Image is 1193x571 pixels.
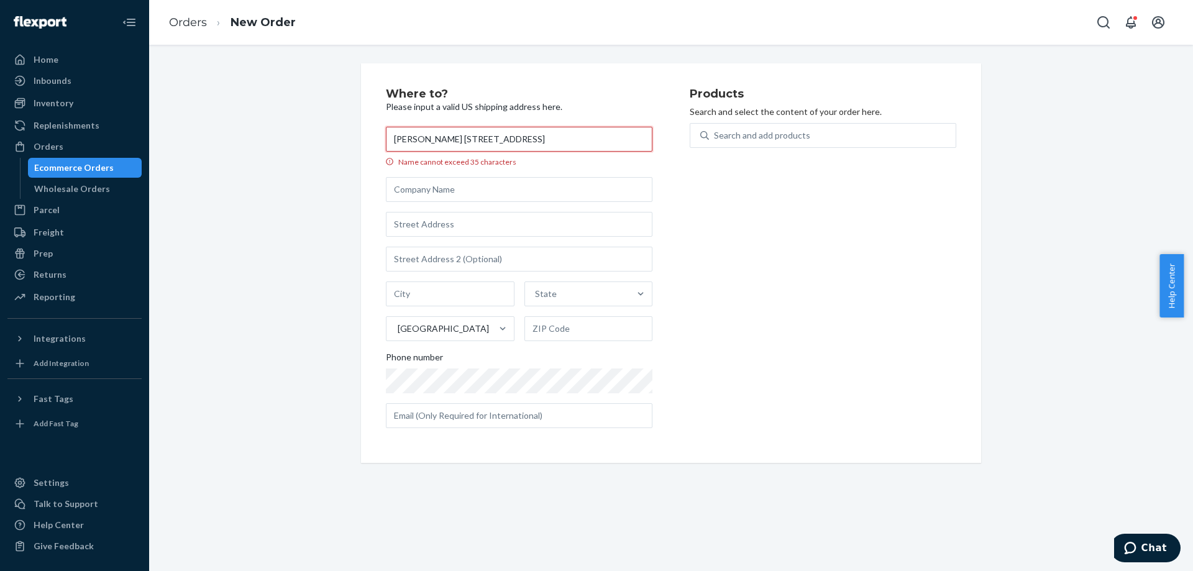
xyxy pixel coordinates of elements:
div: Wholesale Orders [34,183,110,195]
div: State [535,288,557,300]
input: ZIP Code [524,316,653,341]
div: Orders [34,140,63,153]
div: [GEOGRAPHIC_DATA] [398,322,489,335]
a: Add Integration [7,354,142,373]
div: Inventory [34,97,73,109]
p: Please input a valid US shipping address here. [386,101,652,113]
div: Replenishments [34,119,99,132]
div: Add Integration [34,358,89,368]
div: Ecommerce Orders [34,162,114,174]
button: Close Navigation [117,10,142,35]
span: Phone number [386,351,443,368]
a: Help Center [7,515,142,535]
input: Name cannot exceed 35 characters [386,127,652,152]
input: Street Address [386,212,652,237]
h2: Where to? [386,88,652,101]
a: Settings [7,473,142,493]
img: Flexport logo [14,16,66,29]
div: Integrations [34,332,86,345]
button: Fast Tags [7,389,142,409]
input: Company Name [386,177,652,202]
div: Inbounds [34,75,71,87]
div: Search and add products [714,129,810,142]
a: Inventory [7,93,142,113]
div: Talk to Support [34,498,98,510]
input: Email (Only Required for International) [386,403,652,428]
a: Parcel [7,200,142,220]
a: Prep [7,244,142,263]
a: Orders [169,16,207,29]
input: Street Address 2 (Optional) [386,247,652,272]
input: [GEOGRAPHIC_DATA] [396,322,398,335]
a: Freight [7,222,142,242]
p: Search and select the content of your order here. [690,106,956,118]
div: Name cannot exceed 35 characters [386,157,652,167]
ol: breadcrumbs [159,4,306,41]
a: Wholesale Orders [28,179,142,199]
div: Settings [34,477,69,489]
div: Add Fast Tag [34,418,78,429]
a: Home [7,50,142,70]
a: New Order [231,16,296,29]
button: Give Feedback [7,536,142,556]
a: Inbounds [7,71,142,91]
div: Prep [34,247,53,260]
button: Talk to Support [7,494,142,514]
iframe: Opens a widget where you can chat to one of our agents [1114,534,1181,565]
a: Ecommerce Orders [28,158,142,178]
a: Returns [7,265,142,285]
div: Give Feedback [34,540,94,552]
a: Orders [7,137,142,157]
button: Open account menu [1146,10,1171,35]
a: Reporting [7,287,142,307]
button: Open Search Box [1091,10,1116,35]
button: Open notifications [1118,10,1143,35]
input: City [386,281,514,306]
a: Replenishments [7,116,142,135]
button: Integrations [7,329,142,349]
div: Fast Tags [34,393,73,405]
h2: Products [690,88,956,101]
a: Add Fast Tag [7,414,142,434]
div: Parcel [34,204,60,216]
div: Home [34,53,58,66]
div: Returns [34,268,66,281]
div: Help Center [34,519,84,531]
div: Freight [34,226,64,239]
button: Help Center [1159,254,1184,317]
div: Reporting [34,291,75,303]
